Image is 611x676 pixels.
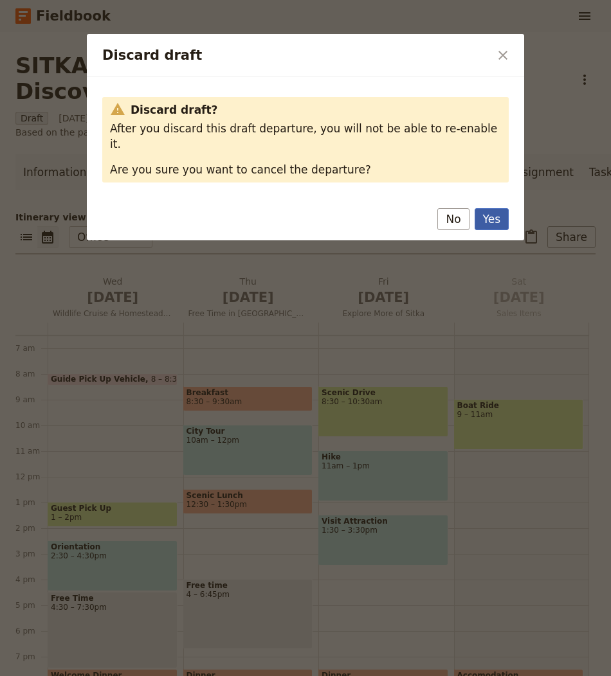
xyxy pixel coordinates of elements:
[437,208,469,230] button: No
[110,121,501,152] p: After you discard this draft departure, you will not be able to re-enable it.
[110,162,501,177] p: Are you sure you want to cancel the departure?
[475,208,509,230] button: Yes
[492,44,514,66] button: Close dialog
[131,102,501,118] strong: Discard draft?
[102,46,489,65] h2: Discard draft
